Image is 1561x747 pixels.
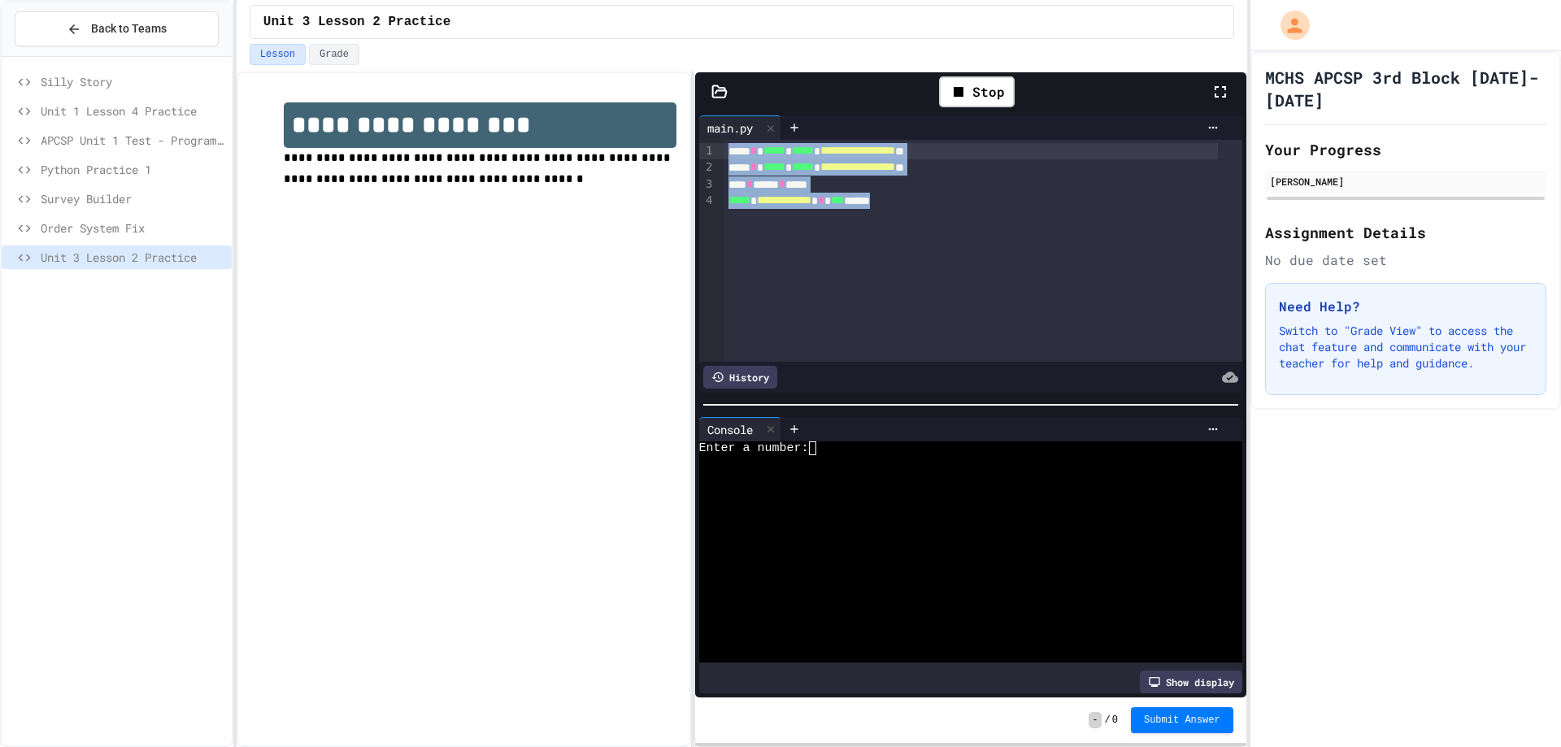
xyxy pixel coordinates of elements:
[939,76,1015,107] div: Stop
[41,190,225,207] span: Survey Builder
[699,143,715,159] div: 1
[1112,714,1118,727] span: 0
[1265,250,1546,270] div: No due date set
[699,159,715,176] div: 2
[41,102,225,119] span: Unit 1 Lesson 4 Practice
[1140,671,1242,693] div: Show display
[1089,712,1101,728] span: -
[1279,297,1533,316] h3: Need Help?
[1263,7,1314,44] div: My Account
[91,20,167,37] span: Back to Teams
[1144,714,1220,727] span: Submit Answer
[699,421,761,438] div: Console
[250,44,306,65] button: Lesson
[699,119,761,137] div: main.py
[699,193,715,209] div: 4
[41,132,225,149] span: APCSP Unit 1 Test - Programming Question
[699,115,781,140] div: main.py
[1265,221,1546,244] h2: Assignment Details
[1265,66,1546,111] h1: MCHS APCSP 3rd Block [DATE]-[DATE]
[41,161,225,178] span: Python Practice 1
[309,44,359,65] button: Grade
[1279,323,1533,371] p: Switch to "Grade View" to access the chat feature and communicate with your teacher for help and ...
[41,73,225,90] span: Silly Story
[1131,707,1233,733] button: Submit Answer
[41,249,225,266] span: Unit 3 Lesson 2 Practice
[263,12,450,32] span: Unit 3 Lesson 2 Practice
[699,417,781,441] div: Console
[1105,714,1111,727] span: /
[703,366,777,389] div: History
[15,11,219,46] button: Back to Teams
[1265,138,1546,161] h2: Your Progress
[699,441,809,455] span: Enter a number:
[41,219,225,237] span: Order System Fix
[1270,174,1541,189] div: [PERSON_NAME]
[699,176,715,193] div: 3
